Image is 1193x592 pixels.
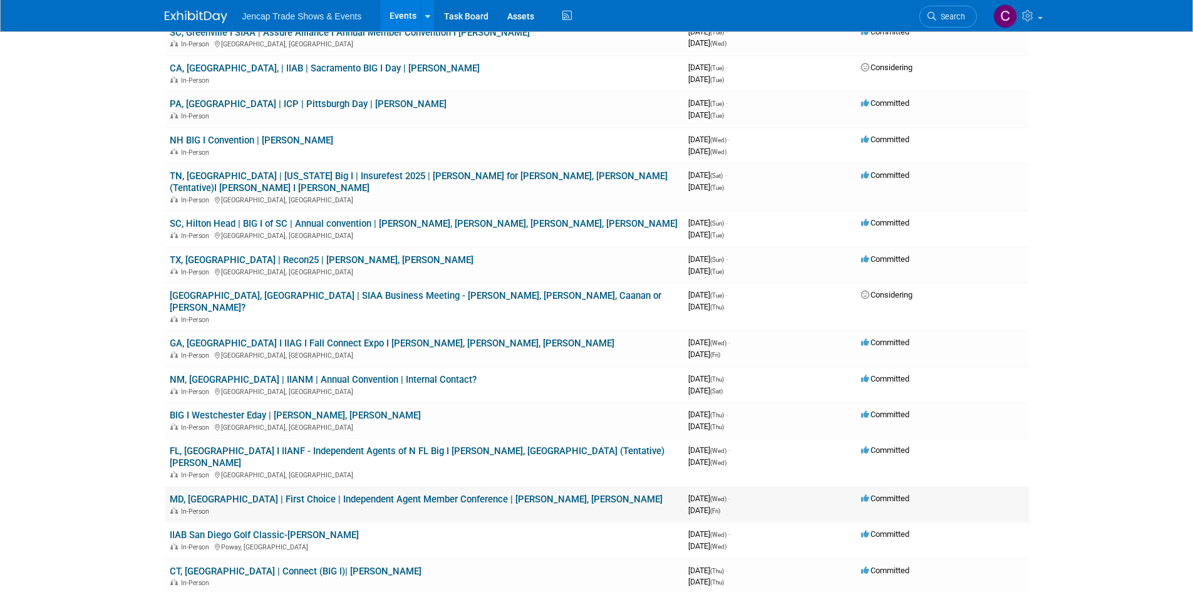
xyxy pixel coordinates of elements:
[710,65,724,71] span: (Tue)
[710,459,726,466] span: (Wed)
[688,494,730,503] span: [DATE]
[710,292,724,299] span: (Tue)
[688,230,724,239] span: [DATE]
[181,579,213,587] span: In-Person
[170,268,178,274] img: In-Person Event
[181,196,213,204] span: In-Person
[688,350,720,359] span: [DATE]
[688,566,728,575] span: [DATE]
[710,40,726,47] span: (Wed)
[170,423,178,430] img: In-Person Event
[861,445,909,455] span: Committed
[170,469,678,479] div: [GEOGRAPHIC_DATA], [GEOGRAPHIC_DATA]
[170,410,421,421] a: BIG I Westchester Eday | [PERSON_NAME], [PERSON_NAME]
[861,170,909,180] span: Committed
[688,577,724,586] span: [DATE]
[688,170,726,180] span: [DATE]
[181,40,213,48] span: In-Person
[688,338,730,347] span: [DATE]
[688,386,723,395] span: [DATE]
[726,566,728,575] span: -
[710,29,724,36] span: (Tue)
[710,351,720,358] span: (Fri)
[688,410,728,419] span: [DATE]
[861,338,909,347] span: Committed
[861,63,912,72] span: Considering
[726,63,728,72] span: -
[170,135,333,146] a: NH BIG I Convention | [PERSON_NAME]
[688,75,724,84] span: [DATE]
[170,27,530,38] a: SC, Greenville I SIAA | Assure Alliance I Annual Member Convention I [PERSON_NAME]
[688,63,728,72] span: [DATE]
[728,494,730,503] span: -
[181,316,213,324] span: In-Person
[710,447,726,454] span: (Wed)
[181,232,213,240] span: In-Person
[170,196,178,202] img: In-Person Event
[170,112,178,118] img: In-Person Event
[688,135,730,144] span: [DATE]
[710,376,724,383] span: (Thu)
[861,410,909,419] span: Committed
[710,340,726,346] span: (Wed)
[726,254,728,264] span: -
[170,388,178,394] img: In-Person Event
[710,531,726,538] span: (Wed)
[170,230,678,240] div: [GEOGRAPHIC_DATA], [GEOGRAPHIC_DATA]
[728,445,730,455] span: -
[861,27,909,36] span: Committed
[710,543,726,550] span: (Wed)
[688,422,724,431] span: [DATE]
[710,76,724,83] span: (Tue)
[688,266,724,276] span: [DATE]
[688,147,726,156] span: [DATE]
[728,338,730,347] span: -
[688,218,728,227] span: [DATE]
[170,494,663,505] a: MD, [GEOGRAPHIC_DATA] | First Choice | Independent Agent Member Conference | [PERSON_NAME], [PERS...
[726,290,728,299] span: -
[993,4,1017,28] img: Christopher Reid
[726,98,728,108] span: -
[170,351,178,358] img: In-Person Event
[688,302,724,311] span: [DATE]
[710,388,723,395] span: (Sat)
[726,410,728,419] span: -
[710,256,724,263] span: (Sun)
[170,98,447,110] a: PA, [GEOGRAPHIC_DATA] | ICP | Pittsburgh Day | [PERSON_NAME]
[170,38,678,48] div: [GEOGRAPHIC_DATA], [GEOGRAPHIC_DATA]
[170,232,178,238] img: In-Person Event
[726,218,728,227] span: -
[728,135,730,144] span: -
[710,304,724,311] span: (Thu)
[170,290,661,313] a: [GEOGRAPHIC_DATA], [GEOGRAPHIC_DATA] | SIAA Business Meeting - [PERSON_NAME], [PERSON_NAME], Caan...
[688,98,728,108] span: [DATE]
[170,148,178,155] img: In-Person Event
[919,6,977,28] a: Search
[181,76,213,85] span: In-Person
[181,351,213,360] span: In-Person
[170,543,178,549] img: In-Person Event
[170,266,678,276] div: [GEOGRAPHIC_DATA], [GEOGRAPHIC_DATA]
[688,445,730,455] span: [DATE]
[688,290,728,299] span: [DATE]
[728,529,730,539] span: -
[861,566,909,575] span: Committed
[242,11,362,21] span: Jencap Trade Shows & Events
[688,529,730,539] span: [DATE]
[181,112,213,120] span: In-Person
[170,541,678,551] div: Poway, [GEOGRAPHIC_DATA]
[710,423,724,430] span: (Thu)
[170,471,178,477] img: In-Person Event
[861,529,909,539] span: Committed
[710,568,724,574] span: (Thu)
[710,232,724,239] span: (Tue)
[181,423,213,432] span: In-Person
[688,38,726,48] span: [DATE]
[170,170,668,194] a: TN, [GEOGRAPHIC_DATA] | [US_STATE] Big I | Insurefest 2025 | [PERSON_NAME] for [PERSON_NAME], [PE...
[861,374,909,383] span: Committed
[861,290,912,299] span: Considering
[710,412,724,418] span: (Thu)
[936,12,965,21] span: Search
[170,529,359,541] a: IIAB San Diego Golf Classic-[PERSON_NAME]
[861,98,909,108] span: Committed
